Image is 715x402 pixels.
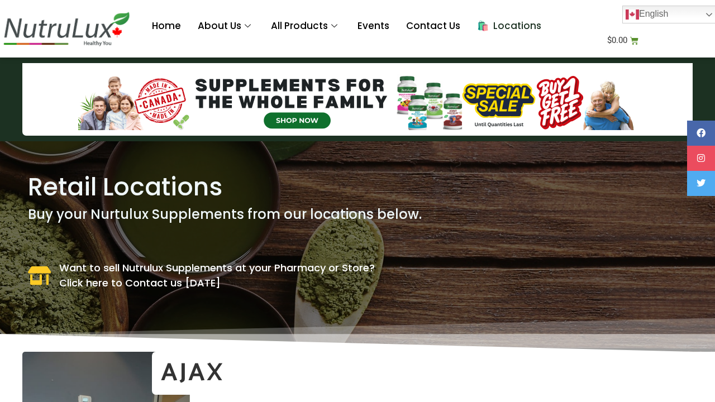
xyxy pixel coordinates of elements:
span: Want to sell Nutrulux Supplements at your Pharmacy or Store? Click here to Contact us [DATE] [56,260,375,290]
a: Events [349,4,398,49]
a: Contact Us [398,4,469,49]
a: All Products [263,4,349,49]
a: Want to sell Nutrulux Supplements at your Pharmacy or Store?Click here to Contact us [DATE] [28,260,687,290]
a: Home [144,4,189,49]
bdi: 0.00 [607,35,627,45]
h1: Retail Locations [28,175,687,199]
img: en [626,8,639,21]
a: 🛍️ Locations [469,4,550,49]
h1: Buy your Nurtulux Supplements from our locations below. [28,208,687,221]
a: $0.00 [594,30,652,51]
span: $ [607,35,612,45]
a: About Us [189,4,263,49]
h2: Ajax [161,361,684,386]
